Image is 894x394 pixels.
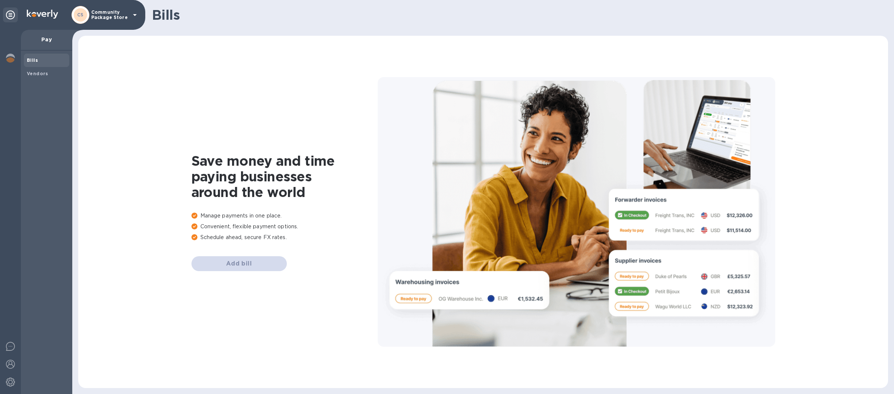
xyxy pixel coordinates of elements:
[77,12,84,18] b: CS
[191,212,378,220] p: Manage payments in one place.
[191,153,378,200] h1: Save money and time paying businesses around the world
[191,223,378,231] p: Convenient, flexible payment options.
[27,71,48,76] b: Vendors
[27,36,66,43] p: Pay
[91,10,129,20] p: Community Package Store
[27,57,38,63] b: Bills
[152,7,882,23] h1: Bills
[191,233,378,241] p: Schedule ahead, secure FX rates.
[3,7,18,22] div: Unpin categories
[27,10,58,19] img: Logo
